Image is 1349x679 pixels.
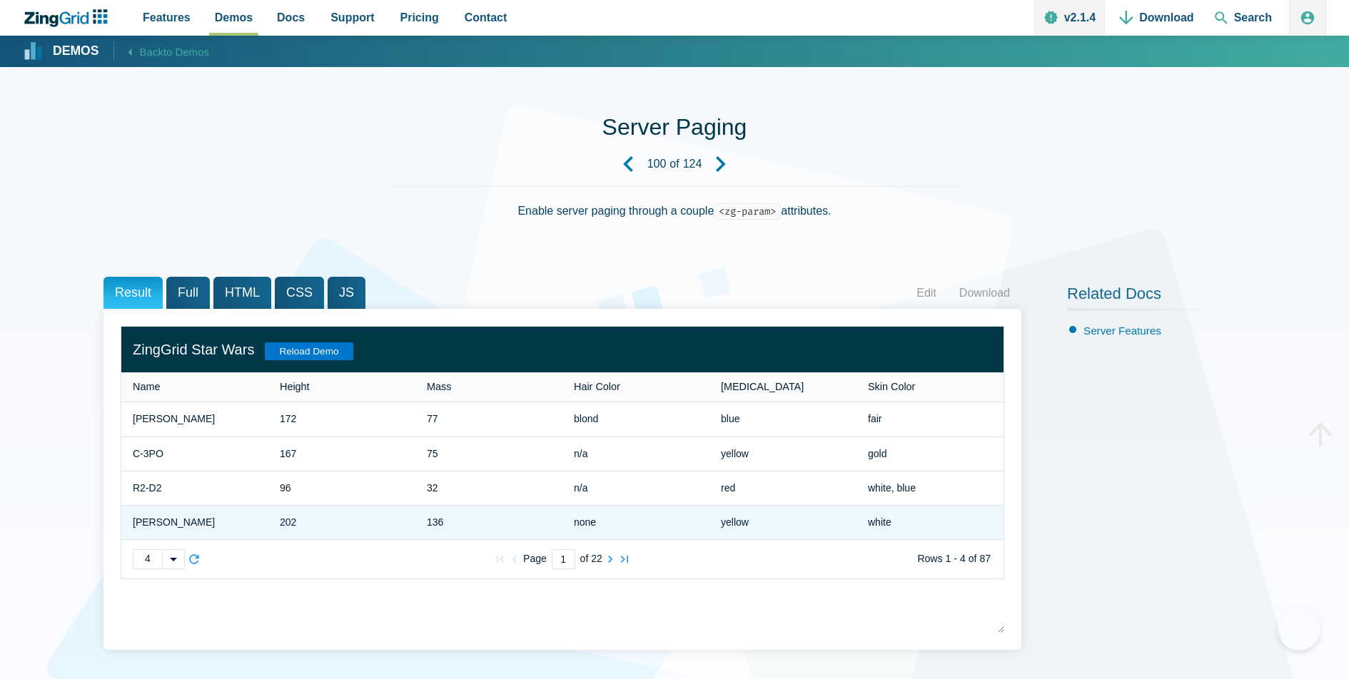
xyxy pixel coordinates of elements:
span: Mass [427,381,451,392]
span: Support [330,8,374,27]
div: [PERSON_NAME] [133,411,215,428]
zg-text: - [954,555,957,563]
div: white, blue [868,480,916,497]
div: C-3PO [133,446,163,463]
div: n/a [574,480,587,497]
div: 172 [280,411,296,428]
zg-text: of [969,555,977,563]
div: 202 [280,514,296,531]
a: Download [948,282,1021,304]
div: 167 [280,446,296,463]
span: Contact [465,8,507,27]
a: Next Demo [702,145,740,183]
zg-text: 1 [945,555,951,563]
span: Docs [277,8,305,27]
zg-text: 87 [979,555,991,563]
iframe: Toggle Customer Support [1278,608,1320,650]
span: Result [103,277,163,309]
span: of [670,158,679,170]
div: red [721,480,735,497]
zg-caption: ZingGrid Star Wars [121,327,1004,372]
strong: 100 [647,158,667,170]
div: none [574,514,596,531]
code: <zg-param> [714,203,781,220]
div: white [868,514,891,531]
zg-text: Page [523,555,547,563]
zg-text: Rows [917,555,942,563]
div: fair [868,411,881,428]
span: Name [133,381,160,392]
div: 136 [427,514,443,531]
h1: Server Paging [602,113,747,145]
div: yellow [721,446,749,463]
span: CSS [275,277,324,309]
div: 32 [427,480,438,497]
div: yellow [721,514,749,531]
span: Full [166,277,210,309]
zg-text: 22 [591,555,602,563]
h2: Related Docs [1067,284,1246,311]
div: n/a [574,446,587,463]
a: Demos [24,43,99,61]
a: Backto Demos [113,41,210,61]
span: Demos [215,8,253,27]
div: 77 [427,411,438,428]
div: R2-D2 [133,480,161,497]
span: Pricing [400,8,439,27]
div: [PERSON_NAME] [133,514,215,531]
span: Reload Demo [265,342,353,360]
div: blue [721,411,739,428]
span: Height [280,381,310,392]
a: Previous Demo [609,145,647,183]
zg-button: prevpage [507,552,522,566]
span: to Demos [163,46,209,58]
div: blond [574,411,598,428]
zg-button: firstpage [493,552,507,566]
div: Enable server paging through a couple attributes. [389,186,960,254]
span: [MEDICAL_DATA] [721,381,804,392]
strong: 124 [683,158,702,170]
a: Server Features [1083,325,1161,337]
span: Features [143,8,191,27]
zg-button: lastpage [617,552,632,566]
span: Hair Color [574,381,620,392]
input: Current Page [552,549,575,569]
span: JS [328,277,365,309]
zg-text: 4 [960,555,966,563]
zg-button: nextpage [603,552,617,566]
span: Skin Color [868,381,915,392]
a: Edit [905,282,948,304]
zg-button: reload [187,552,201,566]
a: ZingChart Logo. Click to return to the homepage [23,9,115,27]
zg-text: of [580,555,589,563]
strong: Demos [53,45,99,58]
span: HTML [213,277,271,309]
div: 4 [133,550,162,568]
div: gold [868,446,886,463]
span: Back [140,43,210,61]
div: 96 [280,480,291,497]
div: 75 [427,446,438,463]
